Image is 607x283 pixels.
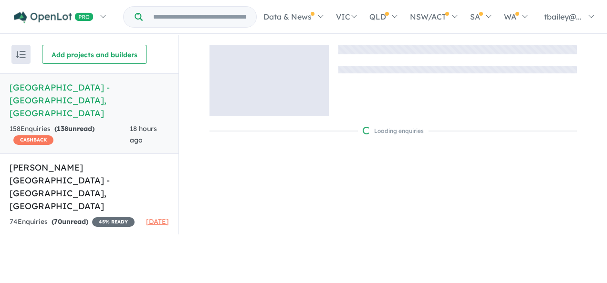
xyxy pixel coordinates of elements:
[52,217,88,226] strong: ( unread)
[363,126,424,136] div: Loading enquiries
[13,135,53,145] span: CASHBACK
[57,124,68,133] span: 138
[42,45,147,64] button: Add projects and builders
[92,217,135,227] span: 45 % READY
[16,51,26,58] img: sort.svg
[10,123,130,146] div: 158 Enquir ies
[10,216,135,228] div: 74 Enquir ies
[145,7,254,27] input: Try estate name, suburb, builder or developer
[54,217,62,226] span: 70
[146,217,169,226] span: [DATE]
[10,161,169,212] h5: [PERSON_NAME][GEOGRAPHIC_DATA] - [GEOGRAPHIC_DATA] , [GEOGRAPHIC_DATA]
[544,12,582,21] span: tbailey@...
[54,124,94,133] strong: ( unread)
[130,124,157,144] span: 18 hours ago
[14,11,94,23] img: Openlot PRO Logo White
[10,81,169,120] h5: [GEOGRAPHIC_DATA] - [GEOGRAPHIC_DATA] , [GEOGRAPHIC_DATA]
